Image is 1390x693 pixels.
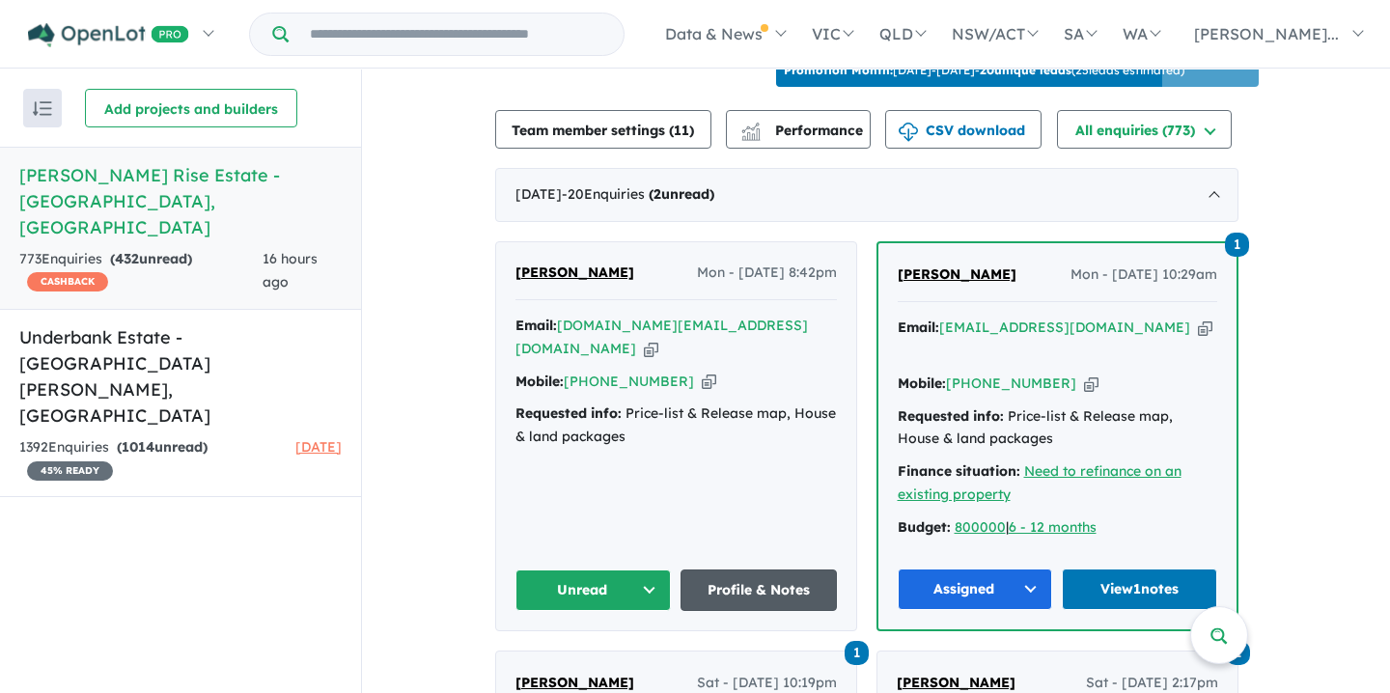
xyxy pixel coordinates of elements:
div: Price-list & Release map, House & land packages [898,405,1217,452]
button: Copy [1084,374,1098,394]
a: [PHONE_NUMBER] [946,374,1076,392]
strong: Mobile: [898,374,946,392]
button: Team member settings (11) [495,110,711,149]
strong: Email: [898,319,939,336]
span: 16 hours ago [263,250,318,291]
span: - 20 Enquir ies [562,185,714,203]
div: 773 Enquir ies [19,248,263,294]
span: [PERSON_NAME] [897,674,1015,691]
button: Assigned [898,568,1053,610]
b: 20 unique leads [980,63,1071,77]
a: [PERSON_NAME] [898,263,1016,287]
img: download icon [899,123,918,142]
a: Profile & Notes [681,569,837,611]
span: [PERSON_NAME] [898,265,1016,283]
a: [PHONE_NUMBER] [564,373,694,390]
button: Performance [726,110,871,149]
strong: Requested info: [898,407,1004,425]
div: [DATE] [495,168,1238,222]
span: 1 [1225,233,1249,257]
span: 2 [653,185,661,203]
span: 1014 [122,438,154,456]
input: Try estate name, suburb, builder or developer [292,14,620,55]
span: 45 % READY [27,461,113,481]
a: Need to refinance on an existing property [898,462,1181,503]
div: Price-list & Release map, House & land packages [515,402,837,449]
a: [PERSON_NAME] [515,262,634,285]
a: View1notes [1062,568,1217,610]
span: [PERSON_NAME] [515,263,634,281]
span: Performance [744,122,863,139]
span: Mon - [DATE] 8:42pm [697,262,837,285]
span: [PERSON_NAME] [515,674,634,691]
img: bar-chart.svg [741,128,761,141]
a: 1 [845,639,869,665]
button: Unread [515,569,672,611]
button: Add projects and builders [85,89,297,127]
p: [DATE] - [DATE] - ( 25 leads estimated) [784,62,1184,79]
h5: Underbank Estate - [GEOGRAPHIC_DATA][PERSON_NAME] , [GEOGRAPHIC_DATA] [19,324,342,429]
a: 6 - 12 months [1009,518,1097,536]
span: [DATE] [295,438,342,456]
a: [DOMAIN_NAME][EMAIL_ADDRESS][DOMAIN_NAME] [515,317,808,357]
h5: [PERSON_NAME] Rise Estate - [GEOGRAPHIC_DATA] , [GEOGRAPHIC_DATA] [19,162,342,240]
b: Promotion Month: [784,63,893,77]
button: Copy [702,372,716,392]
span: 432 [115,250,139,267]
img: line-chart.svg [741,123,759,133]
button: Copy [1198,318,1212,338]
strong: Finance situation: [898,462,1020,480]
div: | [898,516,1217,540]
button: CSV download [885,110,1042,149]
span: [PERSON_NAME]... [1194,24,1339,43]
strong: ( unread) [649,185,714,203]
a: [EMAIL_ADDRESS][DOMAIN_NAME] [939,319,1190,336]
span: 1 [845,641,869,665]
button: All enquiries (773) [1057,110,1232,149]
strong: ( unread) [110,250,192,267]
strong: Mobile: [515,373,564,390]
span: Mon - [DATE] 10:29am [1070,263,1217,287]
strong: ( unread) [117,438,208,456]
div: 1392 Enquir ies [19,436,295,483]
span: 11 [674,122,689,139]
span: CASHBACK [27,272,108,291]
strong: Requested info: [515,404,622,422]
button: Copy [644,339,658,359]
img: Openlot PRO Logo White [28,23,189,47]
img: sort.svg [33,101,52,116]
strong: Budget: [898,518,951,536]
strong: Email: [515,317,557,334]
a: 800000 [955,518,1006,536]
a: 1 [1225,231,1249,257]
